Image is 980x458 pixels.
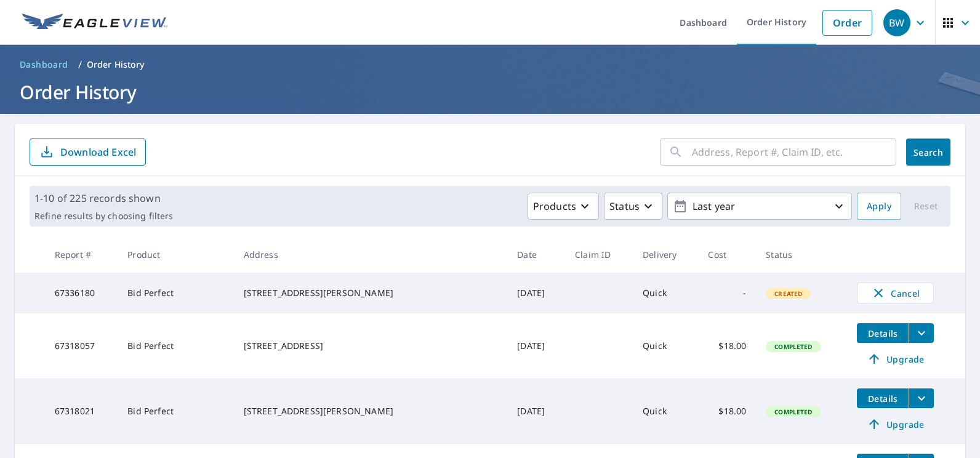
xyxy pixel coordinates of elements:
input: Address, Report #, Claim ID, etc. [692,135,896,169]
p: Status [609,199,640,214]
td: [DATE] [507,379,565,444]
div: [STREET_ADDRESS][PERSON_NAME] [244,405,498,417]
span: Search [916,147,941,158]
span: Completed [767,342,819,351]
a: Upgrade [857,414,934,434]
span: Details [864,393,901,404]
td: Quick [633,273,698,313]
span: Completed [767,408,819,416]
button: Status [604,193,662,220]
p: Last year [688,196,832,217]
span: Details [864,327,901,339]
button: Search [906,139,950,166]
th: Delivery [633,236,698,273]
p: Download Excel [60,145,136,159]
a: Upgrade [857,349,934,369]
td: Quick [633,313,698,379]
div: BW [883,9,910,36]
li: / [78,57,82,72]
td: - [698,273,756,313]
th: Status [756,236,847,273]
td: [DATE] [507,273,565,313]
td: Bid Perfect [118,273,233,313]
button: Apply [857,193,901,220]
th: Product [118,236,233,273]
button: Products [528,193,599,220]
td: Bid Perfect [118,313,233,379]
button: Last year [667,193,852,220]
th: Address [234,236,508,273]
span: Dashboard [20,58,68,71]
img: EV Logo [22,14,167,32]
p: Products [533,199,576,214]
p: Refine results by choosing filters [34,211,173,222]
td: $18.00 [698,313,756,379]
button: Cancel [857,283,934,303]
span: Apply [867,199,891,214]
div: [STREET_ADDRESS] [244,340,498,352]
span: Upgrade [864,417,926,432]
td: Quick [633,379,698,444]
td: $18.00 [698,379,756,444]
button: filesDropdownBtn-67318057 [909,323,934,343]
td: 67336180 [45,273,118,313]
div: [STREET_ADDRESS][PERSON_NAME] [244,287,498,299]
th: Report # [45,236,118,273]
p: 1-10 of 225 records shown [34,191,173,206]
h1: Order History [15,79,965,105]
a: Dashboard [15,55,73,74]
td: [DATE] [507,313,565,379]
button: detailsBtn-67318021 [857,388,909,408]
button: Download Excel [30,139,146,166]
a: Order [822,10,872,36]
th: Claim ID [565,236,633,273]
th: Date [507,236,565,273]
span: Created [767,289,809,298]
span: Cancel [870,286,921,300]
td: 67318057 [45,313,118,379]
td: 67318021 [45,379,118,444]
button: detailsBtn-67318057 [857,323,909,343]
p: Order History [87,58,145,71]
button: filesDropdownBtn-67318021 [909,388,934,408]
nav: breadcrumb [15,55,965,74]
th: Cost [698,236,756,273]
td: Bid Perfect [118,379,233,444]
span: Upgrade [864,352,926,366]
